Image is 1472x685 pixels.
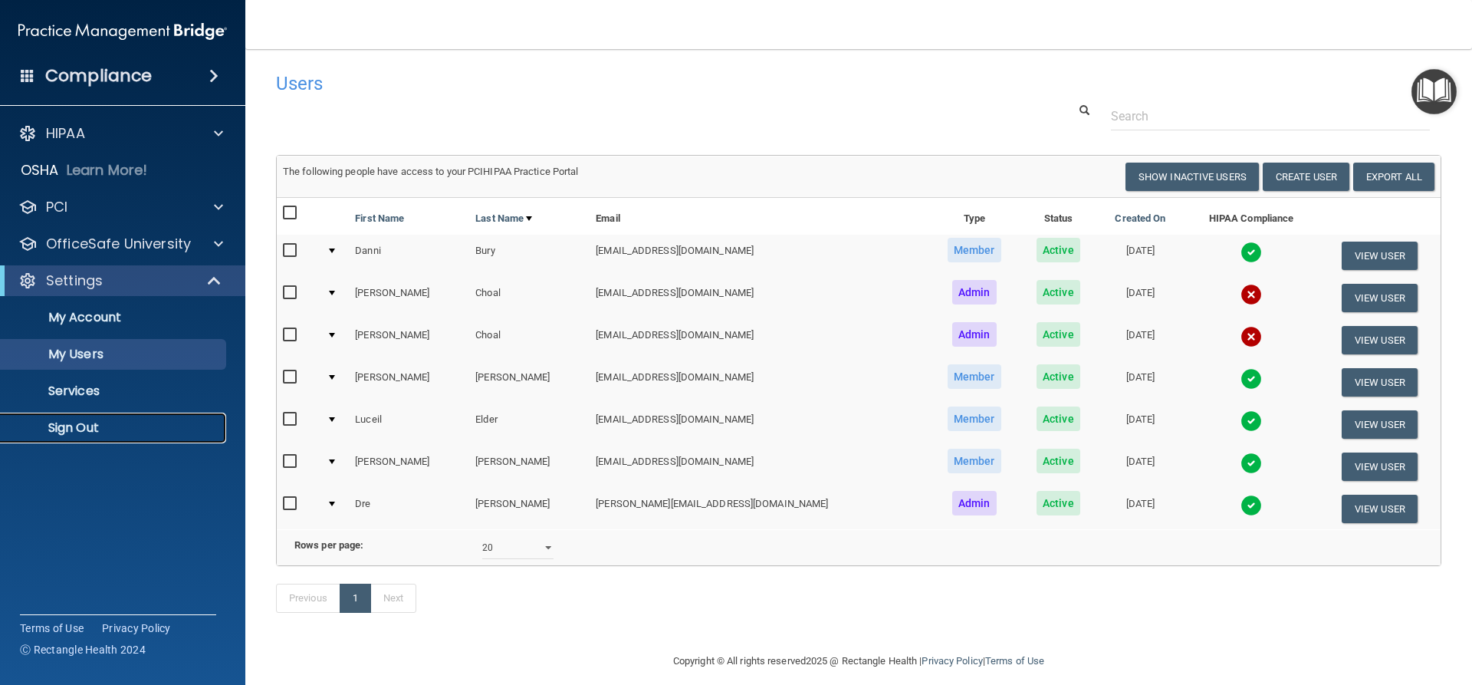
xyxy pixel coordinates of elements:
[1037,491,1080,515] span: Active
[1037,322,1080,347] span: Active
[46,124,85,143] p: HIPAA
[276,584,340,613] a: Previous
[948,238,1001,262] span: Member
[10,310,219,325] p: My Account
[1240,326,1262,347] img: cross.ca9f0e7f.svg
[469,235,590,277] td: Bury
[922,655,982,667] a: Privacy Policy
[1240,284,1262,305] img: cross.ca9f0e7f.svg
[1125,163,1259,191] button: Show Inactive Users
[46,272,103,290] p: Settings
[1342,242,1418,270] button: View User
[283,166,579,177] span: The following people have access to your PCIHIPAA Practice Portal
[1342,495,1418,523] button: View User
[20,642,146,657] span: Ⓒ Rectangle Health 2024
[102,621,171,636] a: Privacy Policy
[18,272,222,290] a: Settings
[952,280,997,305] span: Admin
[1342,410,1418,439] button: View User
[1240,495,1262,516] img: tick.e7d51cea.svg
[1097,446,1184,488] td: [DATE]
[20,621,84,636] a: Terms of Use
[948,449,1001,473] span: Member
[276,74,946,94] h4: Users
[1037,238,1080,262] span: Active
[1097,319,1184,361] td: [DATE]
[10,384,219,399] p: Services
[928,198,1020,235] th: Type
[1353,163,1434,191] a: Export All
[1097,361,1184,403] td: [DATE]
[46,198,67,216] p: PCI
[1097,403,1184,446] td: [DATE]
[590,277,928,319] td: [EMAIL_ADDRESS][DOMAIN_NAME]
[349,403,469,446] td: Luceil
[475,209,532,228] a: Last Name
[1263,163,1349,191] button: Create User
[18,16,227,47] img: PMB logo
[590,235,928,277] td: [EMAIL_ADDRESS][DOMAIN_NAME]
[1037,280,1080,305] span: Active
[294,539,363,551] b: Rows per page:
[1240,453,1262,474] img: tick.e7d51cea.svg
[1111,102,1430,130] input: Search
[45,65,152,87] h4: Compliance
[1037,364,1080,389] span: Active
[1411,69,1457,114] button: Open Resource Center
[590,361,928,403] td: [EMAIL_ADDRESS][DOMAIN_NAME]
[349,235,469,277] td: Danni
[469,403,590,446] td: Elder
[46,235,191,253] p: OfficeSafe University
[1097,277,1184,319] td: [DATE]
[349,277,469,319] td: [PERSON_NAME]
[1342,453,1418,481] button: View User
[952,322,997,347] span: Admin
[948,407,1001,431] span: Member
[1184,198,1318,235] th: HIPAA Compliance
[355,209,404,228] a: First Name
[349,361,469,403] td: [PERSON_NAME]
[1342,326,1418,354] button: View User
[67,161,148,179] p: Learn More!
[10,347,219,362] p: My Users
[985,655,1044,667] a: Terms of Use
[349,488,469,529] td: Dre
[1240,242,1262,263] img: tick.e7d51cea.svg
[349,319,469,361] td: [PERSON_NAME]
[952,491,997,515] span: Admin
[590,488,928,529] td: [PERSON_NAME][EMAIL_ADDRESS][DOMAIN_NAME]
[1207,576,1454,637] iframe: Drift Widget Chat Controller
[370,584,416,613] a: Next
[18,198,223,216] a: PCI
[469,319,590,361] td: Choal
[18,235,223,253] a: OfficeSafe University
[1037,449,1080,473] span: Active
[590,319,928,361] td: [EMAIL_ADDRESS][DOMAIN_NAME]
[948,364,1001,389] span: Member
[590,446,928,488] td: [EMAIL_ADDRESS][DOMAIN_NAME]
[1020,198,1097,235] th: Status
[590,198,928,235] th: Email
[10,420,219,436] p: Sign Out
[469,488,590,529] td: [PERSON_NAME]
[1115,209,1165,228] a: Created On
[1342,284,1418,312] button: View User
[1240,410,1262,432] img: tick.e7d51cea.svg
[469,277,590,319] td: Choal
[18,124,223,143] a: HIPAA
[1240,368,1262,390] img: tick.e7d51cea.svg
[1097,235,1184,277] td: [DATE]
[469,361,590,403] td: [PERSON_NAME]
[340,584,371,613] a: 1
[469,446,590,488] td: [PERSON_NAME]
[1342,368,1418,397] button: View User
[21,161,59,179] p: OSHA
[1097,488,1184,529] td: [DATE]
[590,403,928,446] td: [EMAIL_ADDRESS][DOMAIN_NAME]
[1037,407,1080,431] span: Active
[349,446,469,488] td: [PERSON_NAME]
